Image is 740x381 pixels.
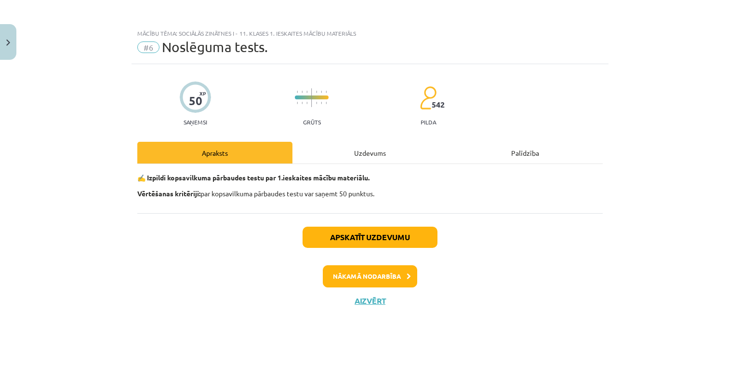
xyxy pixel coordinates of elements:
div: Uzdevums [292,142,448,163]
img: icon-short-line-57e1e144782c952c97e751825c79c345078a6d821885a25fce030b3d8c18986b.svg [297,91,298,93]
div: 50 [189,94,202,108]
div: Palīdzība [448,142,603,163]
span: Noslēguma tests. [162,39,268,55]
span: XP [199,91,206,96]
img: icon-long-line-d9ea69661e0d244f92f715978eff75569469978d946b2353a9bb055b3ed8787d.svg [311,88,312,107]
p: par kopsavilkuma pārbaudes testu var saņemt 50 punktus. [137,189,603,199]
img: icon-short-line-57e1e144782c952c97e751825c79c345078a6d821885a25fce030b3d8c18986b.svg [326,102,327,104]
img: icon-close-lesson-0947bae3869378f0d4975bcd49f059093ad1ed9edebbc8119c70593378902aed.svg [6,40,10,46]
img: icon-short-line-57e1e144782c952c97e751825c79c345078a6d821885a25fce030b3d8c18986b.svg [302,102,303,104]
p: pilda [421,119,436,125]
img: students-c634bb4e5e11cddfef0936a35e636f08e4e9abd3cc4e673bd6f9a4125e45ecb1.svg [420,86,436,110]
p: Saņemsi [180,119,211,125]
button: Apskatīt uzdevumu [303,227,437,248]
p: Grūts [303,119,321,125]
div: Mācību tēma: Sociālās zinātnes i - 11. klases 1. ieskaites mācību materiāls [137,30,603,37]
b: ✍️ Izpildi kopsavilkuma pārbaudes testu par 1.ieskaites mācību materiālu. [137,173,370,182]
img: icon-short-line-57e1e144782c952c97e751825c79c345078a6d821885a25fce030b3d8c18986b.svg [306,102,307,104]
img: icon-short-line-57e1e144782c952c97e751825c79c345078a6d821885a25fce030b3d8c18986b.svg [321,102,322,104]
img: icon-short-line-57e1e144782c952c97e751825c79c345078a6d821885a25fce030b3d8c18986b.svg [302,91,303,93]
img: icon-short-line-57e1e144782c952c97e751825c79c345078a6d821885a25fce030b3d8c18986b.svg [306,91,307,93]
button: Nākamā nodarbība [323,265,417,287]
img: icon-short-line-57e1e144782c952c97e751825c79c345078a6d821885a25fce030b3d8c18986b.svg [316,91,317,93]
img: icon-short-line-57e1e144782c952c97e751825c79c345078a6d821885a25fce030b3d8c18986b.svg [297,102,298,104]
span: 542 [432,100,445,109]
span: #6 [137,41,159,53]
img: icon-short-line-57e1e144782c952c97e751825c79c345078a6d821885a25fce030b3d8c18986b.svg [326,91,327,93]
img: icon-short-line-57e1e144782c952c97e751825c79c345078a6d821885a25fce030b3d8c18986b.svg [316,102,317,104]
button: Aizvērt [352,296,388,306]
strong: Vērtēšanas kritēriji: [137,189,200,198]
img: icon-short-line-57e1e144782c952c97e751825c79c345078a6d821885a25fce030b3d8c18986b.svg [321,91,322,93]
div: Apraksts [137,142,292,163]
